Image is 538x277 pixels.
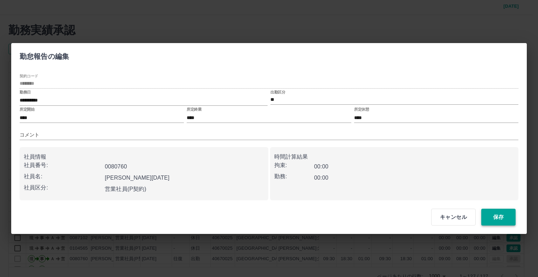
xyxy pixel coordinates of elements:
[20,89,31,95] label: 勤務日
[431,209,476,226] button: キャンセル
[105,175,170,181] b: [PERSON_NAME][DATE]
[274,153,515,161] p: 時間計算結果
[11,43,77,67] h2: 勤怠報告の編集
[274,161,314,169] p: 拘束:
[24,172,102,181] p: 社員名:
[354,107,369,112] label: 所定休憩
[270,89,285,95] label: 出勤区分
[314,164,329,169] b: 00:00
[187,107,201,112] label: 所定終業
[20,73,38,78] label: 契約コード
[24,161,102,169] p: 社員番号:
[105,164,127,169] b: 0080760
[481,209,516,226] button: 保存
[24,183,102,192] p: 社員区分:
[274,172,314,181] p: 勤務:
[24,153,264,161] p: 社員情報
[20,107,34,112] label: 所定開始
[314,175,329,181] b: 00:00
[105,186,146,192] b: 営業社員(P契約)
